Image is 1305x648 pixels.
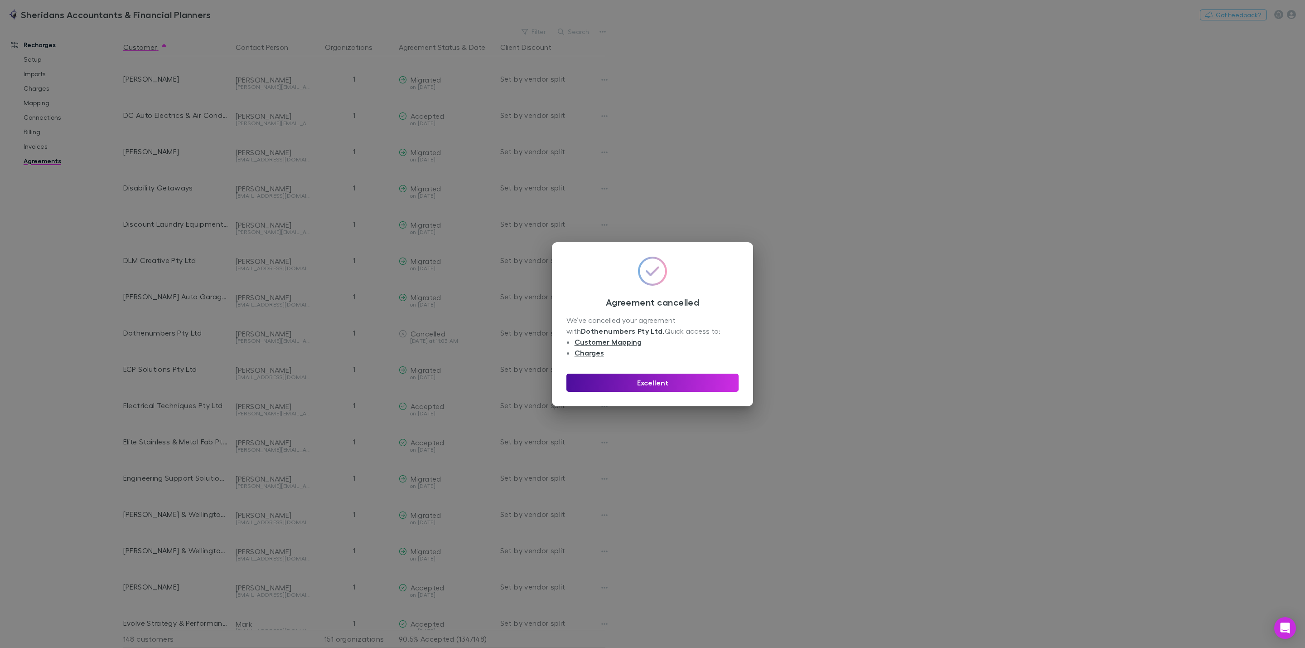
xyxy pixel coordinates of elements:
[581,326,665,336] strong: Dothenumbers Pty Ltd .
[566,315,739,359] div: We’ve cancelled your agreement with Quick access to:
[638,257,667,286] img: svg%3e
[575,337,642,346] a: Customer Mapping
[566,374,739,392] button: Excellent
[575,348,604,357] a: Charges
[1274,617,1296,639] div: Open Intercom Messenger
[566,297,739,307] h3: Agreement cancelled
